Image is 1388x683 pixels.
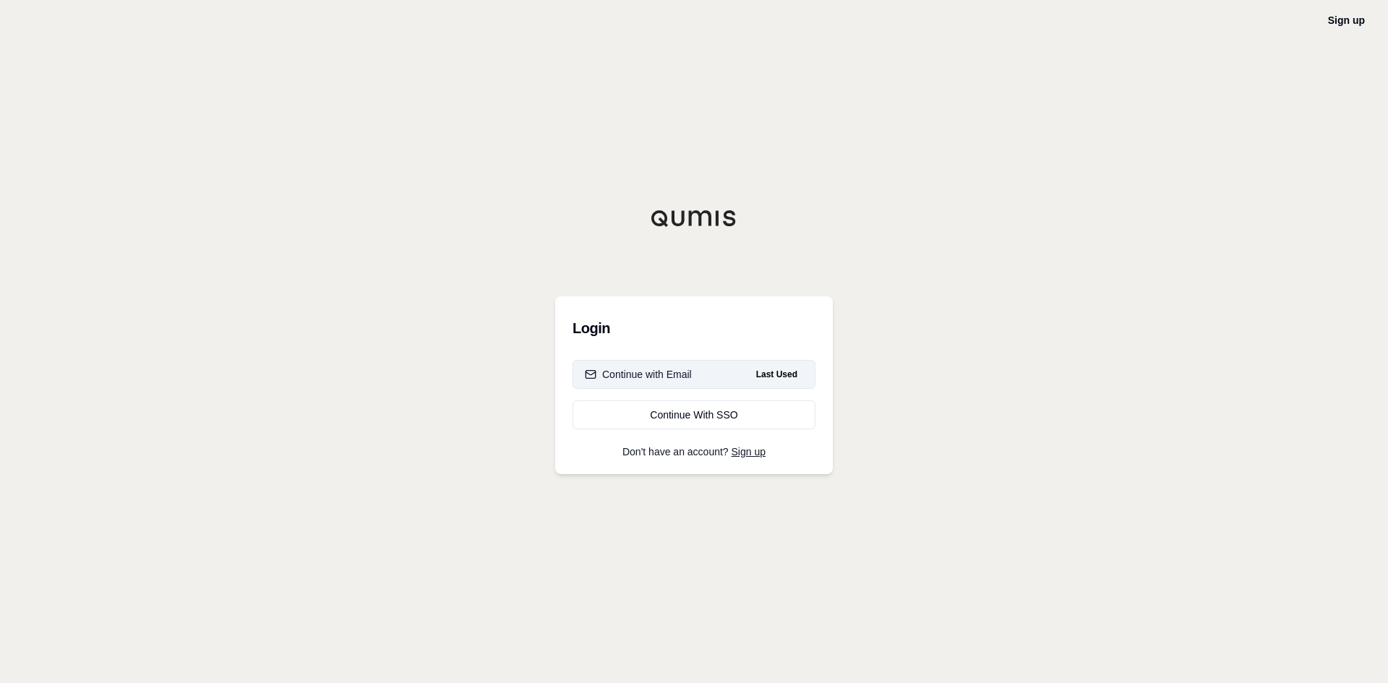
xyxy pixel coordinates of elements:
[750,366,803,383] span: Last Used
[573,400,815,429] a: Continue With SSO
[732,446,766,458] a: Sign up
[573,447,815,457] p: Don't have an account?
[585,367,692,382] div: Continue with Email
[1328,14,1365,26] a: Sign up
[573,314,815,343] h3: Login
[585,408,803,422] div: Continue With SSO
[651,210,737,227] img: Qumis
[573,360,815,389] button: Continue with EmailLast Used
